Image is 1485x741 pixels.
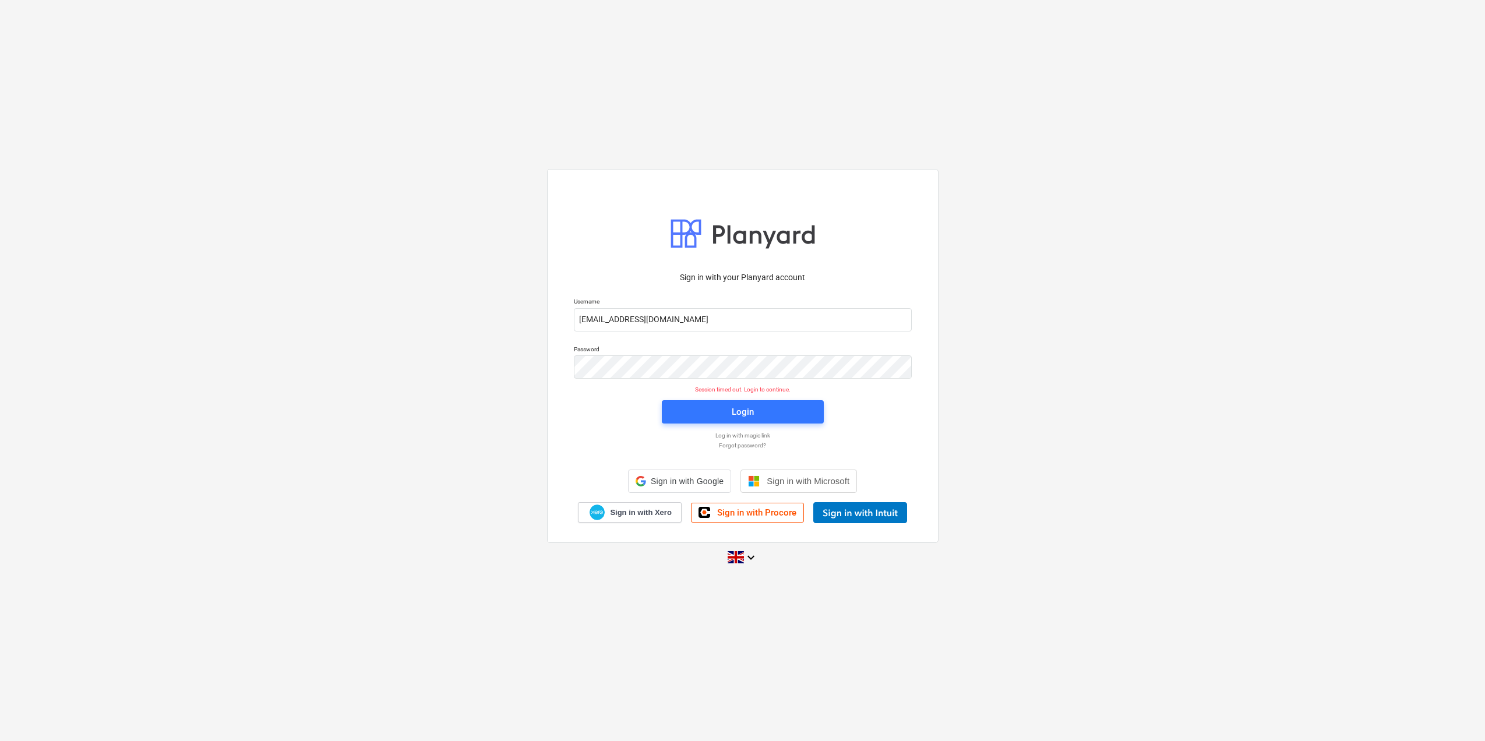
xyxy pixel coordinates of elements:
p: Sign in with your Planyard account [574,271,912,284]
span: Sign in with Microsoft [767,476,849,486]
span: Sign in with Xero [610,507,671,518]
i: keyboard_arrow_down [744,551,758,564]
div: Login [732,404,754,419]
p: Username [574,298,912,308]
span: Sign in with Procore [717,507,796,518]
img: Microsoft logo [748,475,760,487]
a: Log in with magic link [568,432,918,439]
p: Password [574,345,912,355]
span: Sign in with Google [651,477,724,486]
button: Login [662,400,824,424]
input: Username [574,308,912,331]
a: Sign in with Xero [578,502,682,523]
img: Xero logo [590,504,605,520]
a: Forgot password? [568,442,918,449]
a: Sign in with Procore [691,503,804,523]
p: Session timed out. Login to continue. [567,386,919,393]
div: Sign in with Google [628,470,731,493]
